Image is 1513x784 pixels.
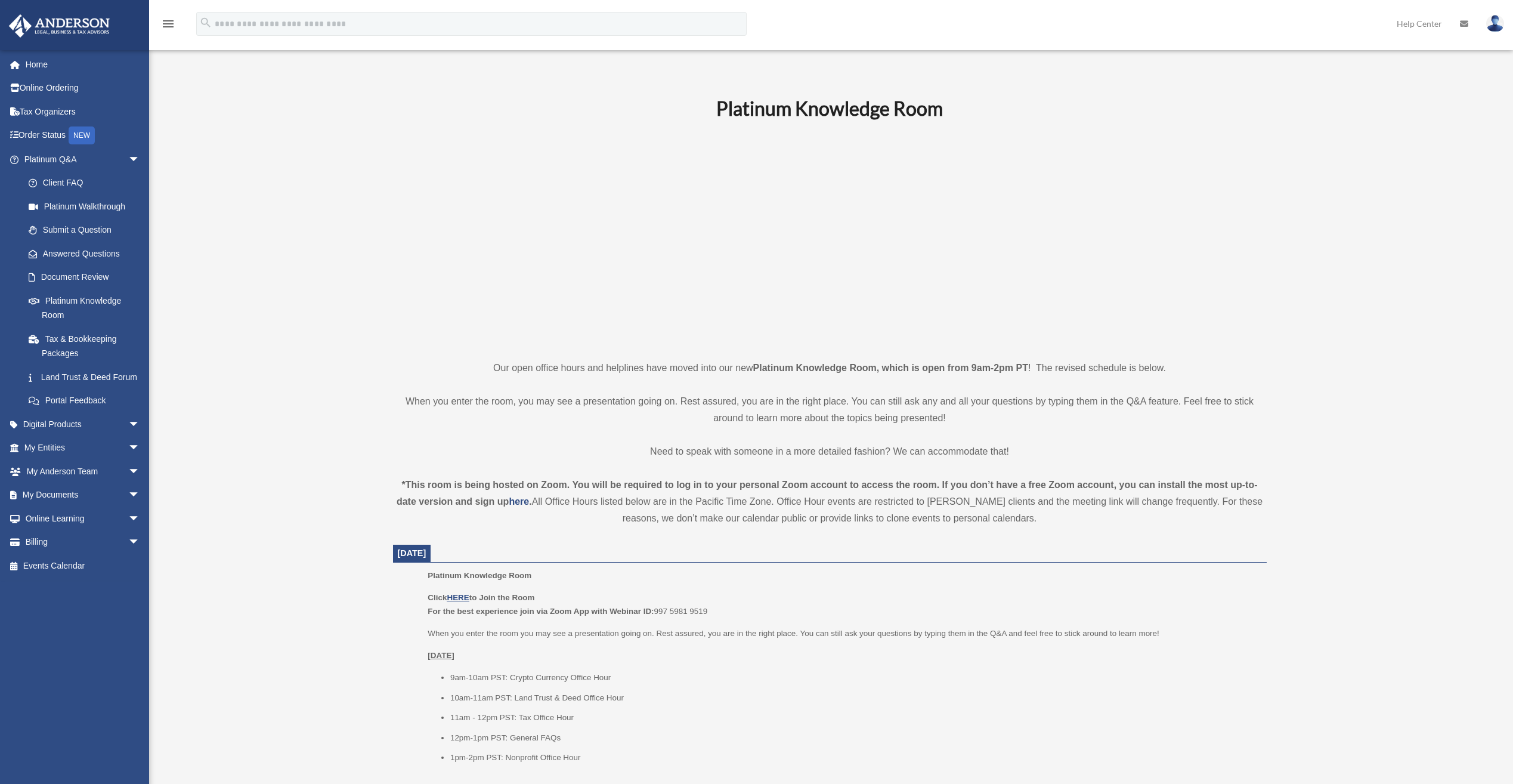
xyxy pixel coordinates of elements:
a: here [509,496,529,507]
span: arrow_drop_down [128,436,152,461]
u: [DATE] [428,651,454,660]
a: Order StatusNEW [8,124,158,148]
div: NEW [69,126,95,144]
i: menu [161,17,175,31]
a: My Entitiesarrow_drop_down [8,436,158,460]
span: arrow_drop_down [128,483,152,508]
a: menu [161,21,175,31]
a: Answered Questions [17,242,158,266]
div: All Office Hours listed below are in the Pacific Time Zone. Office Hour events are restricted to ... [393,477,1267,527]
a: Events Calendar [8,554,158,578]
li: 10am-11am PST: Land Trust & Deed Office Hour [450,691,1258,705]
a: Billingarrow_drop_down [8,530,158,554]
span: arrow_drop_down [128,459,152,484]
p: 997 5981 9519 [428,591,1258,619]
a: Tax Organizers [8,100,158,124]
strong: *This room is being hosted on Zoom. You will be required to log in to your personal Zoom account ... [397,480,1258,507]
span: arrow_drop_down [128,412,152,437]
p: When you enter the room, you may see a presentation going on. Rest assured, you are in the right ... [393,393,1267,427]
a: Platinum Walkthrough [17,195,158,218]
a: Digital Productsarrow_drop_down [8,412,158,436]
p: Need to speak with someone in a more detailed fashion? We can accommodate that! [393,443,1267,460]
b: For the best experience join via Zoom App with Webinar ID: [428,607,654,616]
i: search [199,16,212,29]
a: Home [8,53,158,76]
a: Tax & Bookkeeping Packages [17,327,158,365]
li: 9am-10am PST: Crypto Currency Office Hour [450,671,1258,685]
img: User Pic [1486,15,1504,32]
img: Anderson Advisors Platinum Portal [5,14,113,38]
a: Online Learningarrow_drop_down [8,507,158,530]
span: [DATE] [398,548,426,558]
a: Document Review [17,266,158,289]
a: My Documentsarrow_drop_down [8,483,158,507]
iframe: 231110_Toby_KnowledgeRoom [651,136,1008,338]
strong: . [529,496,531,507]
span: arrow_drop_down [128,507,152,531]
span: arrow_drop_down [128,530,152,555]
b: Click to Join the Room [428,593,534,602]
a: HERE [447,593,469,602]
strong: Platinum Knowledge Room, which is open from 9am-2pm PT [753,363,1028,373]
span: arrow_drop_down [128,147,152,172]
b: Platinum Knowledge Room [716,97,943,120]
a: Platinum Knowledge Room [17,289,152,327]
a: Platinum Q&Aarrow_drop_down [8,147,158,171]
a: My Anderson Teamarrow_drop_down [8,459,158,483]
p: When you enter the room you may see a presentation going on. Rest assured, you are in the right p... [428,626,1258,641]
a: Portal Feedback [17,389,158,413]
a: Client FAQ [17,171,158,195]
span: Platinum Knowledge Room [428,571,531,580]
a: Land Trust & Deed Forum [17,365,158,389]
li: 11am - 12pm PST: Tax Office Hour [450,711,1258,725]
a: Online Ordering [8,76,158,100]
p: Our open office hours and helplines have moved into our new ! The revised schedule is below. [393,360,1267,376]
a: Submit a Question [17,218,158,242]
li: 1pm-2pm PST: Nonprofit Office Hour [450,751,1258,765]
li: 12pm-1pm PST: General FAQs [450,731,1258,745]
